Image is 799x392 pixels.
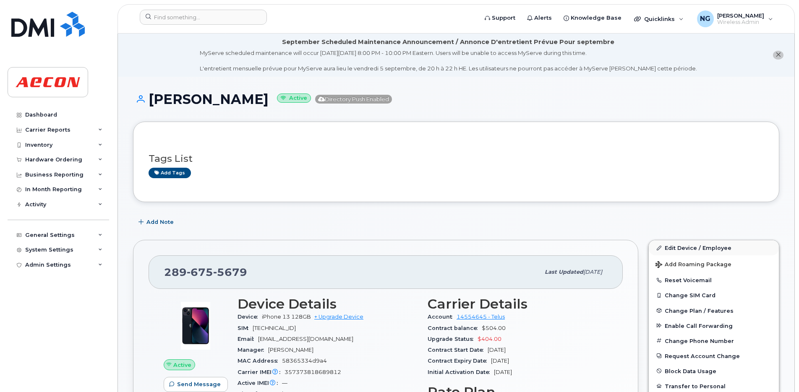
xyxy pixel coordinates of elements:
span: Send Message [177,380,221,388]
span: Initial Activation Date [428,369,494,375]
span: Active [173,361,191,369]
h3: Carrier Details [428,296,608,312]
span: [DATE] [583,269,602,275]
span: Contract Expiry Date [428,358,491,364]
span: Contract Start Date [428,347,488,353]
span: [DATE] [494,369,512,375]
div: September Scheduled Maintenance Announcement / Annonce D'entretient Prévue Pour septembre [282,38,614,47]
span: $504.00 [482,325,506,331]
a: 14554645 - Telus [457,314,505,320]
button: Block Data Usage [649,363,779,379]
span: [DATE] [488,347,506,353]
a: Add tags [149,168,191,178]
span: Carrier IMEI [238,369,285,375]
div: MyServe scheduled maintenance will occur [DATE][DATE] 8:00 PM - 10:00 PM Eastern. Users will be u... [200,49,697,73]
button: Request Account Change [649,348,779,363]
span: Active IMEI [238,380,282,386]
button: Send Message [164,377,228,392]
span: iPhone 13 128GB [262,314,311,320]
span: — [282,380,287,386]
h1: [PERSON_NAME] [133,92,779,106]
small: Active [277,93,311,103]
span: Contract balance [428,325,482,331]
h3: Tags List [149,153,764,164]
span: 289 [164,266,247,278]
a: + Upgrade Device [314,314,363,320]
span: Email [238,336,258,342]
span: Add Note [146,218,174,226]
span: [EMAIL_ADDRESS][DOMAIN_NAME] [258,336,353,342]
button: Add Roaming Package [649,255,779,273]
span: Manager [238,347,268,353]
img: image20231002-3703462-1ig824h.jpeg [170,301,221,351]
button: Change Plan / Features [649,303,779,318]
span: Account [428,314,457,320]
span: Device [238,314,262,320]
h3: Device Details [238,296,418,312]
button: Add Note [133,215,181,230]
span: 357373818689812 [285,369,341,375]
a: Edit Device / Employee [649,240,779,255]
span: $404.00 [478,336,501,342]
span: 5679 [213,266,247,278]
span: Enable Call Forwarding [665,322,733,329]
span: [TECHNICAL_ID] [253,325,296,331]
span: [DATE] [491,358,509,364]
span: 58365334d9a4 [282,358,327,364]
span: Add Roaming Package [655,261,731,269]
span: SIM [238,325,253,331]
span: 675 [187,266,213,278]
span: MAC Address [238,358,282,364]
span: [PERSON_NAME] [268,347,313,353]
span: Last updated [545,269,583,275]
span: Directory Push Enabled [315,95,392,104]
button: Change SIM Card [649,288,779,303]
button: Change Phone Number [649,333,779,348]
span: Change Plan / Features [665,307,734,314]
button: close notification [773,51,783,60]
button: Reset Voicemail [649,273,779,288]
span: Upgrade Status [428,336,478,342]
button: Enable Call Forwarding [649,318,779,333]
